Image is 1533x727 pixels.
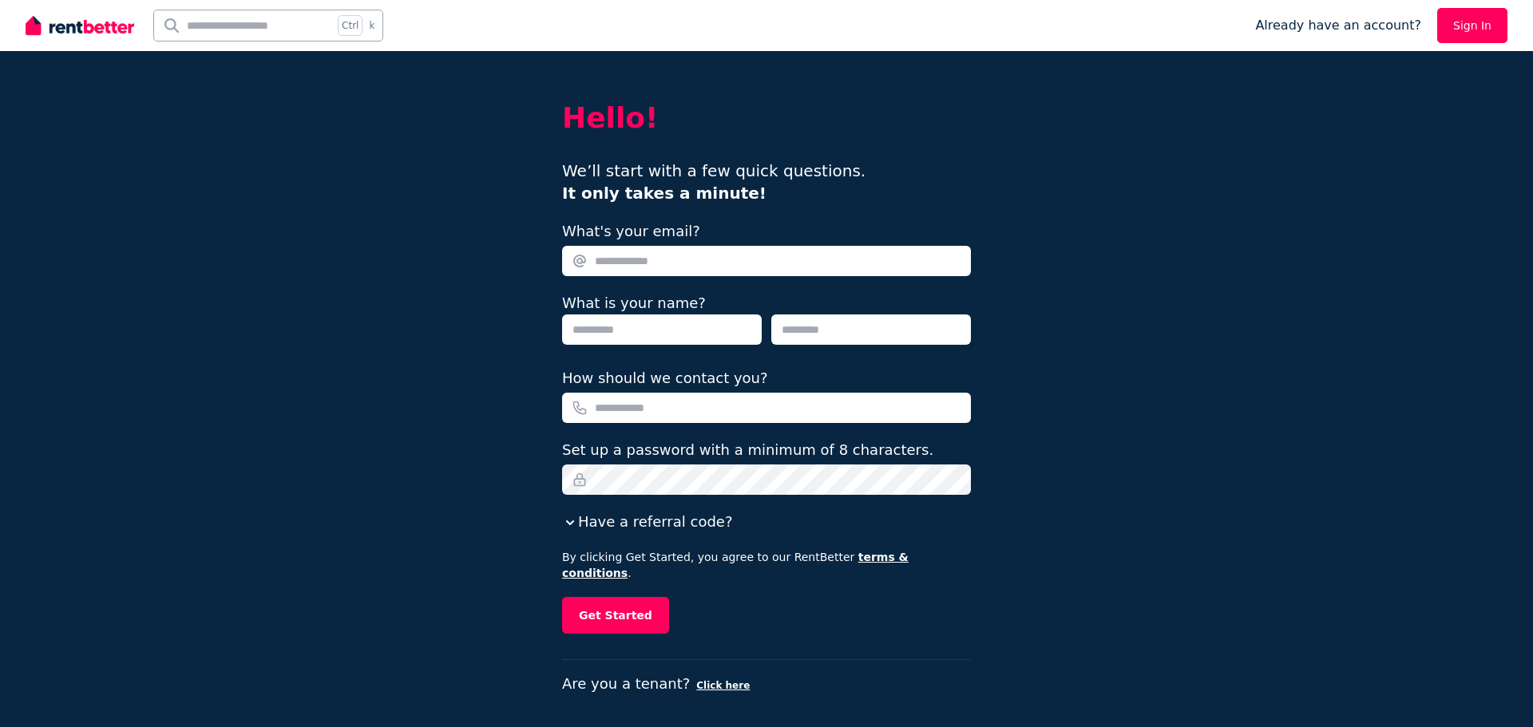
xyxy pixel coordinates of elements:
b: It only takes a minute! [562,184,766,203]
img: RentBetter [26,14,134,38]
label: How should we contact you? [562,367,768,389]
span: Already have an account? [1255,16,1421,35]
a: Sign In [1437,8,1507,43]
h2: Hello! [562,102,971,134]
p: By clicking Get Started, you agree to our RentBetter . [562,549,971,581]
label: What is your name? [562,294,706,311]
button: Click here [696,679,750,692]
span: We’ll start with a few quick questions. [562,161,866,203]
label: Set up a password with a minimum of 8 characters. [562,439,933,461]
span: k [369,19,374,32]
button: Get Started [562,597,669,634]
label: What's your email? [562,220,700,243]
span: Ctrl [338,15,362,36]
button: Have a referral code? [562,511,732,533]
p: Are you a tenant? [562,673,971,695]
